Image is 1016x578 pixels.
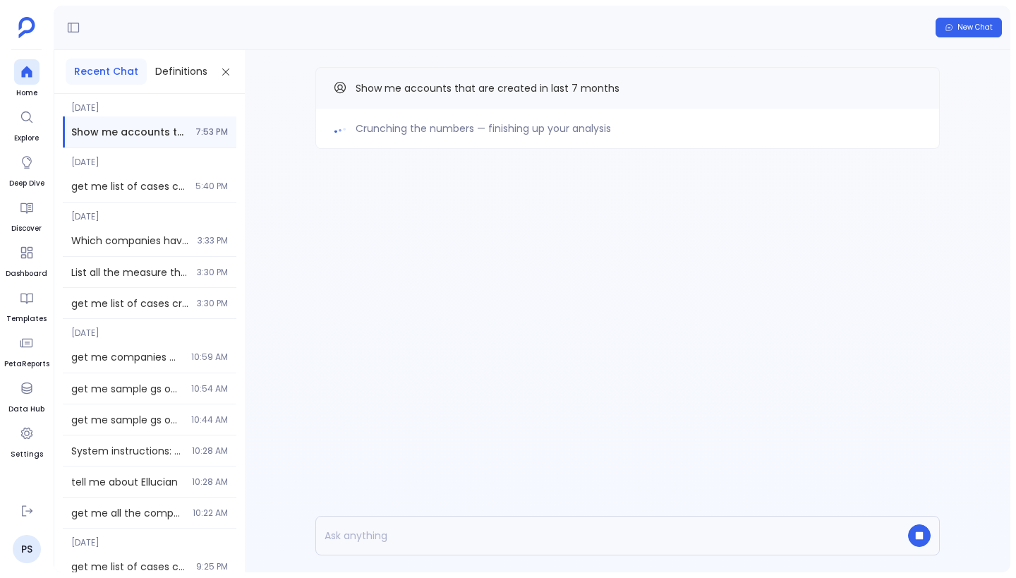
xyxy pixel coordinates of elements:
[71,382,183,396] span: get me sample gs opportunity data
[4,330,49,370] a: PetaReports
[14,59,40,99] a: Home
[333,120,347,137] img: loading
[14,133,40,144] span: Explore
[63,529,236,548] span: [DATE]
[71,560,188,574] span: get me list of cases created date in last year, not source created date
[192,445,228,457] span: 10:28 AM
[6,285,47,325] a: Templates
[11,421,43,460] a: Settings
[193,507,228,519] span: 10:22 AM
[191,351,228,363] span: 10:59 AM
[6,268,47,279] span: Dashboard
[14,88,40,99] span: Home
[192,476,228,488] span: 10:28 AM
[71,125,187,139] span: Show me accounts that are created in last 7 months
[71,265,188,279] span: List all the measure that are flagged red by csm in the 1st week of june
[71,179,187,193] span: get me list of cases created date in last year, not source created date
[63,319,236,339] span: [DATE]
[6,313,47,325] span: Templates
[71,413,183,427] span: get me sample gs opportunity data
[11,449,43,460] span: Settings
[71,444,183,458] span: System instructions: DO NOT allow the source-selector to pick any sources. DO NOT allow the metri...
[11,195,42,234] a: Discover
[71,506,184,520] span: get me all the company details in gainsight only need company names
[147,59,216,85] button: Definitions
[195,181,228,192] span: 5:40 PM
[71,234,189,248] span: Which companies have both a CS Scorecard and Professional Services Scorecard applied to different...
[14,104,40,144] a: Explore
[195,126,228,138] span: 7:53 PM
[196,561,228,572] span: 9:25 PM
[71,350,183,364] span: get me companies with open cases count
[356,81,619,95] span: Show me accounts that are created in last 7 months
[957,23,993,32] span: New Chat
[8,404,44,415] span: Data Hub
[191,383,228,395] span: 10:54 AM
[191,414,228,426] span: 10:44 AM
[9,150,44,189] a: Deep Dive
[11,223,42,234] span: Discover
[13,535,41,563] a: PS
[198,235,228,246] span: 3:33 PM
[936,18,1002,37] button: New Chat
[71,296,188,311] span: get me list of cases created date in last year, not source created date
[8,375,44,415] a: Data Hub
[18,17,35,38] img: petavue logo
[6,240,47,279] a: Dashboard
[66,59,147,85] button: Recent Chat
[197,267,228,278] span: 3:30 PM
[63,148,236,168] span: [DATE]
[71,475,183,489] span: tell me about Ellucian
[356,120,611,137] span: Crunching the numbers — finishing up your analysis
[4,359,49,370] span: PetaReports
[63,94,236,114] span: [DATE]
[9,178,44,189] span: Deep Dive
[197,298,228,309] span: 3:30 PM
[63,203,236,222] span: [DATE]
